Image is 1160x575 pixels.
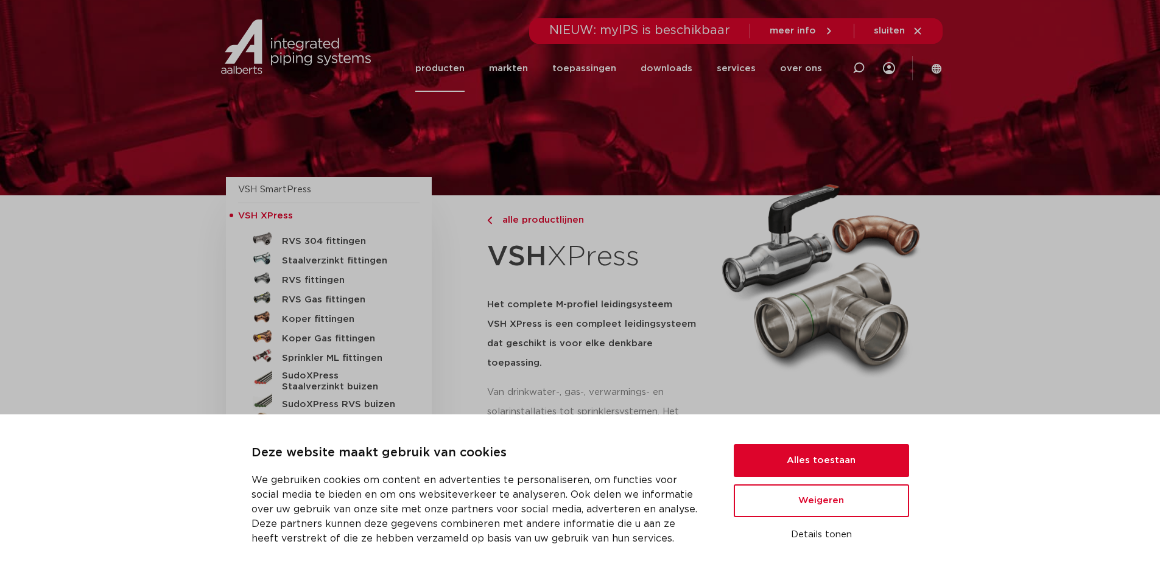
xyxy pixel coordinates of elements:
a: Koper Gas fittingen [238,327,420,346]
a: Staalverzinkt fittingen [238,249,420,268]
button: Weigeren [734,484,909,517]
a: Sprinkler ML fittingen [238,346,420,366]
h5: Koper fittingen [282,314,402,325]
h1: XPress [487,234,708,281]
a: markten [489,45,528,92]
span: NIEUW: myIPS is beschikbaar [549,24,730,37]
a: RVS 304 fittingen [238,229,420,249]
a: alle productlijnen [487,213,708,228]
a: toepassingen [552,45,616,92]
span: meer info [770,26,816,35]
h5: Koper Gas fittingen [282,333,402,344]
a: RVS Gas fittingen [238,288,420,307]
a: over ons [780,45,822,92]
a: Koper fittingen [238,307,420,327]
a: Sprinkler ML buizen [238,412,420,431]
a: downloads [641,45,692,92]
button: Alles toestaan [734,444,909,477]
p: We gebruiken cookies om content en advertenties te personaliseren, om functies voor social media ... [251,473,705,546]
a: SudoXPress Staalverzinkt buizen [238,366,420,392]
button: Details tonen [734,524,909,545]
span: sluiten [874,26,905,35]
p: Van drinkwater-, gas-, verwarmings- en solarinstallaties tot sprinklersystemen. Het assortiment b... [487,383,708,441]
h5: RVS 304 fittingen [282,236,402,247]
span: alle productlijnen [495,215,584,225]
p: Deze website maakt gebruik van cookies [251,444,705,463]
a: sluiten [874,26,923,37]
span: VSH XPress [238,211,293,220]
nav: Menu [415,45,822,92]
a: meer info [770,26,834,37]
h5: SudoXPress Staalverzinkt buizen [282,371,402,392]
h5: Het complete M-profiel leidingsysteem VSH XPress is een compleet leidingsysteem dat geschikt is v... [487,295,708,373]
strong: VSH [487,243,547,271]
h5: SudoXPress RVS buizen [282,399,402,410]
img: chevron-right.svg [487,217,492,225]
h5: Sprinkler ML fittingen [282,353,402,364]
a: VSH SmartPress [238,185,311,194]
a: SudoXPress RVS buizen [238,392,420,412]
h5: Staalverzinkt fittingen [282,256,402,267]
a: services [717,45,756,92]
a: RVS fittingen [238,268,420,288]
a: producten [415,45,465,92]
h5: RVS fittingen [282,275,402,286]
h5: RVS Gas fittingen [282,294,402,305]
